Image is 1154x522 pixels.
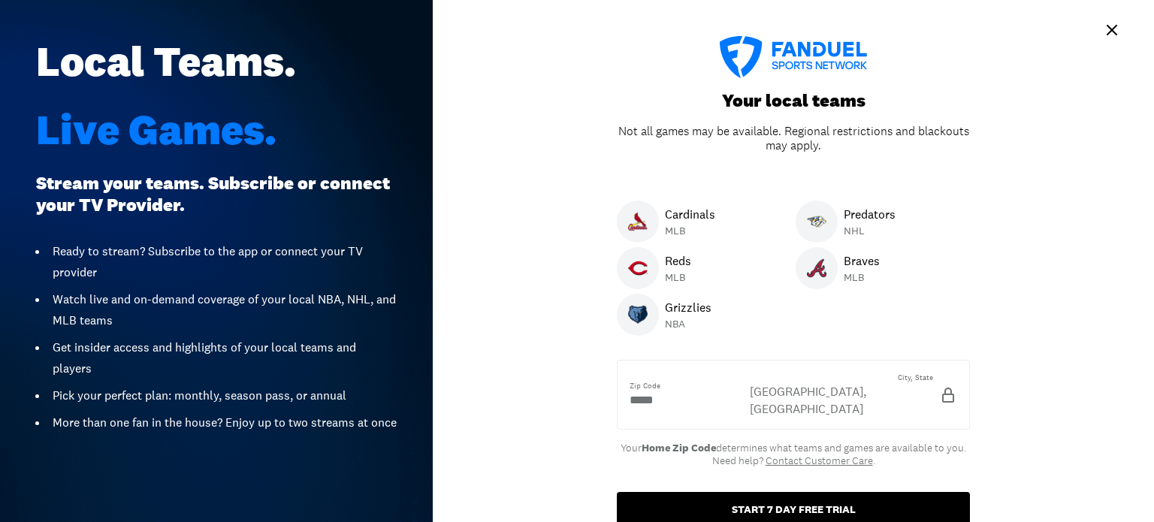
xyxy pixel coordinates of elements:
div: Stream your teams. Subscribe or connect your TV Provider. [36,173,397,216]
div: Your determines what teams and games are available to you. Need help? . [617,442,970,468]
p: Braves [844,252,880,270]
div: More than one fan in the house? Enjoy up to two streams at once [53,412,397,433]
div: Live Games. [36,104,397,155]
p: Reds [665,252,691,270]
div: Pick your perfect plan: monthly, season pass, or annual [53,385,397,406]
img: Predators [807,212,826,231]
img: Cardinals [628,212,648,231]
p: MLB [665,270,691,285]
p: NBA [665,316,711,331]
p: Cardinals [665,205,715,223]
p: MLB [844,270,880,285]
img: Braves [807,258,826,278]
b: Home Zip Code [642,441,716,454]
div: Local Teams. [36,36,397,86]
div: Zip Code [630,381,660,391]
p: Grizzlies [665,298,711,316]
p: Predators [844,205,896,223]
div: [GEOGRAPHIC_DATA], [GEOGRAPHIC_DATA] [750,383,933,417]
div: Get insider access and highlights of your local teams and players [53,336,397,379]
button: Close [1094,12,1130,48]
img: Grizzlies [628,305,648,324]
p: NHL [844,223,896,238]
a: Contact Customer Care [766,454,873,467]
div: Watch live and on-demand coverage of your local NBA, NHL, and MLB teams [53,288,397,330]
img: Reds [628,258,648,278]
p: MLB [665,223,715,238]
div: Not all games may be available. Regional restrictions and blackouts may apply. [617,124,970,152]
div: City, State [898,373,933,383]
div: Your local teams [617,90,970,112]
div: Ready to stream? Subscribe to the app or connect your TV provider [53,240,397,282]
